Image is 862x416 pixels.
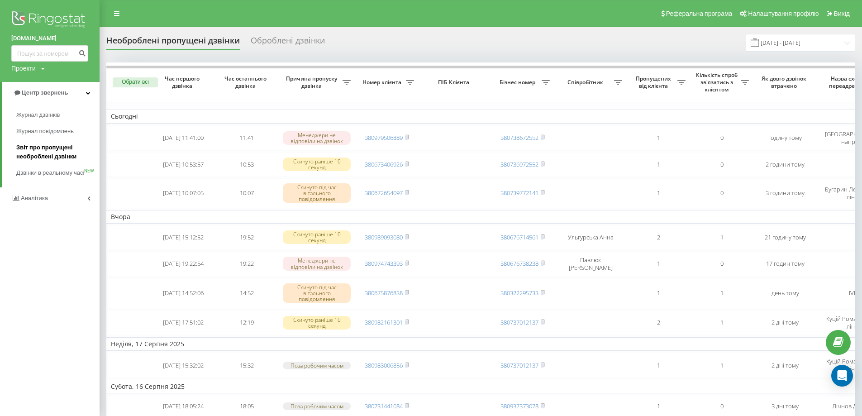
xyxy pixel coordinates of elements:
[500,233,538,241] a: 380676714561
[753,251,817,277] td: 17 годин тому
[554,251,627,277] td: Павлюк [PERSON_NAME]
[365,189,403,197] a: 380672654097
[283,402,351,410] div: Поза робочим часом
[152,178,215,208] td: [DATE] 10:07:05
[559,79,614,86] span: Співробітник
[753,310,817,335] td: 2 дні тому
[554,225,627,249] td: Ульгурська Анна
[16,107,100,123] a: Журнал дзвінків
[283,257,351,270] div: Менеджери не відповіли на дзвінок
[215,153,278,177] td: 10:53
[16,165,100,181] a: Дзвінки в реальному часіNEW
[500,160,538,168] a: 380736972552
[215,125,278,151] td: 11:41
[748,10,819,17] span: Налаштування профілю
[627,178,690,208] td: 1
[16,168,84,177] span: Дзвінки в реальному часі
[627,125,690,151] td: 1
[11,45,88,62] input: Пошук за номером
[753,278,817,308] td: день тому
[365,259,403,268] a: 380974743393
[16,139,100,165] a: Звіт про пропущені необроблені дзвінки
[500,361,538,369] a: 380737012137
[695,72,741,93] span: Кількість спроб зв'язатись з клієнтом
[753,125,817,151] td: годину тому
[761,75,810,89] span: Як довго дзвінок втрачено
[831,365,853,387] div: Open Intercom Messenger
[152,225,215,249] td: [DATE] 15:12:52
[152,153,215,177] td: [DATE] 10:53:57
[690,178,753,208] td: 0
[152,125,215,151] td: [DATE] 11:41:00
[690,153,753,177] td: 0
[365,361,403,369] a: 380983006856
[666,10,733,17] span: Реферальна програма
[627,353,690,378] td: 1
[215,225,278,249] td: 19:52
[283,283,351,303] div: Скинуто під час вітального повідомлення
[500,259,538,268] a: 380676738238
[365,233,403,241] a: 380989093080
[215,310,278,335] td: 12:19
[753,153,817,177] td: 2 години тому
[426,79,483,86] span: ПІБ Клієнта
[365,318,403,326] a: 380982161301
[690,278,753,308] td: 1
[2,82,100,104] a: Центр звернень
[215,278,278,308] td: 14:52
[690,353,753,378] td: 1
[11,34,88,43] a: [DOMAIN_NAME]
[627,225,690,249] td: 2
[360,79,406,86] span: Номер клієнта
[113,77,158,87] button: Обрати всі
[251,36,325,50] div: Оброблені дзвінки
[283,75,343,89] span: Причина пропуску дзвінка
[500,289,538,297] a: 380322295733
[627,251,690,277] td: 1
[627,278,690,308] td: 1
[690,251,753,277] td: 0
[283,362,351,369] div: Поза робочим часом
[22,89,68,96] span: Центр звернень
[365,160,403,168] a: 380673406926
[753,225,817,249] td: 21 годину тому
[690,225,753,249] td: 1
[21,195,48,201] span: Аналiтика
[106,36,240,50] div: Необроблені пропущені дзвінки
[16,110,60,120] span: Журнал дзвінків
[16,127,74,136] span: Журнал повідомлень
[627,153,690,177] td: 1
[152,251,215,277] td: [DATE] 19:22:54
[215,353,278,378] td: 15:32
[500,134,538,142] a: 380738672552
[690,310,753,335] td: 1
[690,125,753,151] td: 0
[283,158,351,171] div: Скинуто раніше 10 секунд
[627,310,690,335] td: 2
[152,278,215,308] td: [DATE] 14:52:06
[500,189,538,197] a: 380739772141
[500,318,538,326] a: 380737012137
[495,79,542,86] span: Бізнес номер
[500,402,538,410] a: 380937373078
[215,178,278,208] td: 10:07
[152,353,215,378] td: [DATE] 15:32:02
[11,9,88,32] img: Ringostat logo
[159,75,208,89] span: Час першого дзвінка
[753,178,817,208] td: 3 години тому
[631,75,677,89] span: Пропущених від клієнта
[283,316,351,330] div: Скинуто раніше 10 секунд
[11,64,36,73] div: Проекти
[834,10,850,17] span: Вихід
[365,289,403,297] a: 380675876838
[283,183,351,203] div: Скинуто під час вітального повідомлення
[365,134,403,142] a: 380979506889
[215,251,278,277] td: 19:22
[16,143,95,161] span: Звіт про пропущені необроблені дзвінки
[222,75,271,89] span: Час останнього дзвінка
[365,402,403,410] a: 380731441084
[753,353,817,378] td: 2 дні тому
[283,230,351,244] div: Скинуто раніше 10 секунд
[16,123,100,139] a: Журнал повідомлень
[152,310,215,335] td: [DATE] 17:51:02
